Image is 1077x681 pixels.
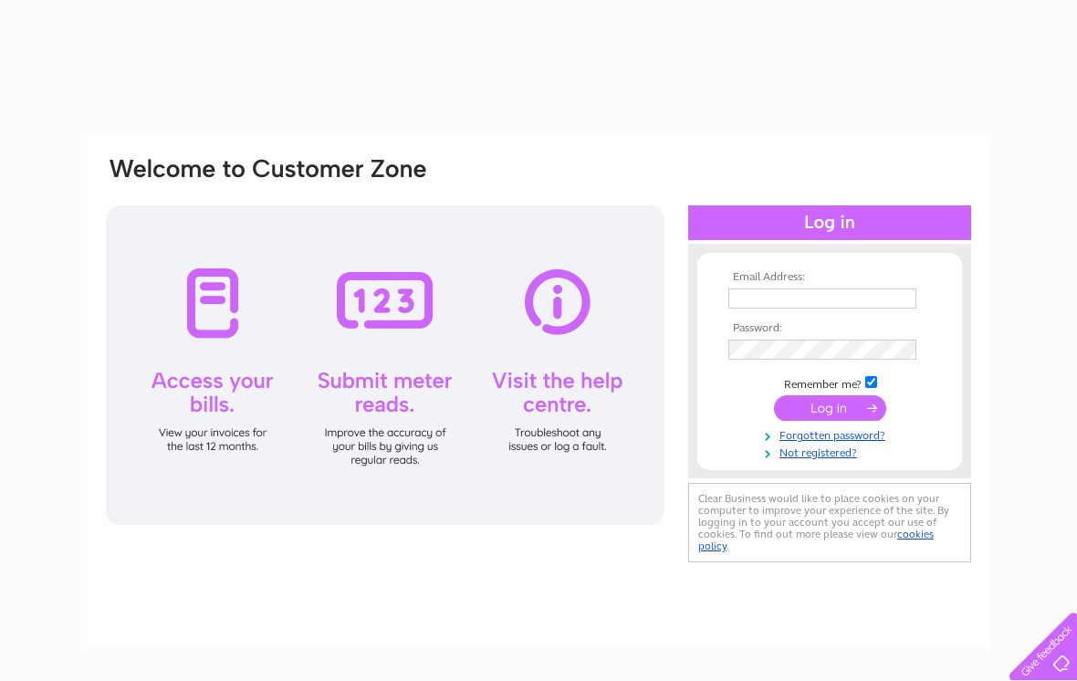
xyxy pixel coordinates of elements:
td: Remember me? [724,373,936,392]
th: Password: [724,322,936,335]
a: Forgotten password? [728,425,936,443]
a: Not registered? [728,443,936,460]
div: Clear Business would like to place cookies on your computer to improve your experience of the sit... [688,483,971,562]
th: Email Address: [724,271,936,284]
input: Submit [774,395,886,421]
a: cookies policy [698,528,934,552]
